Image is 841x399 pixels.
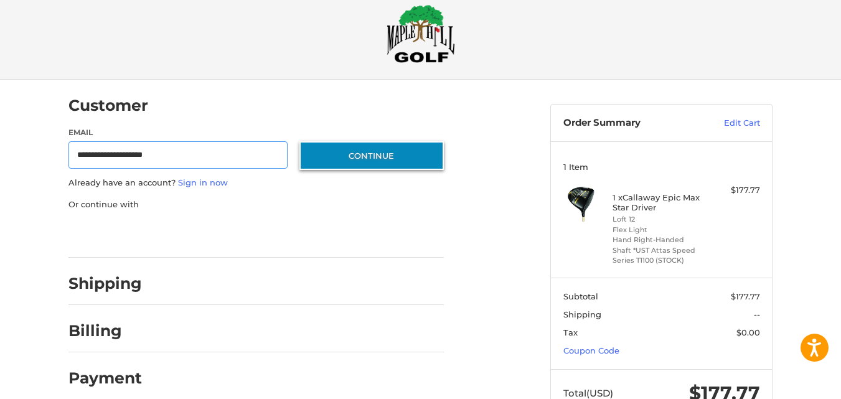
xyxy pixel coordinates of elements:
[697,117,760,129] a: Edit Cart
[563,327,578,337] span: Tax
[563,291,598,301] span: Subtotal
[68,368,142,388] h2: Payment
[563,117,697,129] h3: Order Summary
[65,223,158,245] iframe: PayPal-paypal
[563,387,613,399] span: Total (USD)
[276,223,369,245] iframe: PayPal-venmo
[68,127,288,138] label: Email
[731,291,760,301] span: $177.77
[68,96,148,115] h2: Customer
[738,365,841,399] iframe: Google Customer Reviews
[613,245,708,266] li: Shaft *UST Attas Speed Series T1100 (STOCK)
[68,199,444,211] p: Or continue with
[613,192,708,213] h4: 1 x Callaway Epic Max Star Driver
[613,235,708,245] li: Hand Right-Handed
[711,184,760,197] div: $177.77
[736,327,760,337] span: $0.00
[68,177,444,189] p: Already have an account?
[563,162,760,172] h3: 1 Item
[613,214,708,225] li: Loft 12
[178,177,228,187] a: Sign in now
[387,4,455,63] img: Maple Hill Golf
[563,309,601,319] span: Shipping
[613,225,708,235] li: Flex Light
[754,309,760,319] span: --
[563,345,619,355] a: Coupon Code
[170,223,263,245] iframe: PayPal-paylater
[68,321,141,340] h2: Billing
[299,141,444,170] button: Continue
[68,274,142,293] h2: Shipping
